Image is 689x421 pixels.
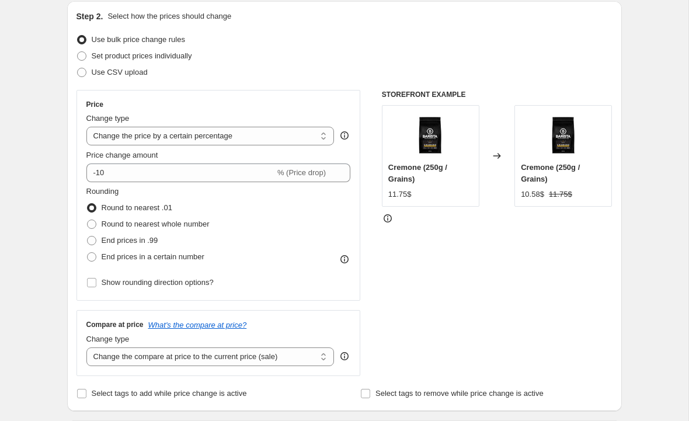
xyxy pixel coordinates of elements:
[102,278,214,287] span: Show rounding direction options?
[86,163,275,182] input: -15
[102,220,210,228] span: Round to nearest whole number
[86,335,130,343] span: Change type
[86,187,119,196] span: Rounding
[549,189,572,200] strike: 11.75$
[277,168,326,177] span: % (Price drop)
[107,11,231,22] p: Select how the prices should change
[102,203,172,212] span: Round to nearest .01
[388,163,447,183] span: Cremone (250g / Grains)
[102,252,204,261] span: End prices in a certain number
[102,236,158,245] span: End prices in .99
[92,35,185,44] span: Use bulk price change rules
[388,189,412,200] div: 11.75$
[86,320,144,329] h3: Compare at price
[92,51,192,60] span: Set product prices individually
[148,321,247,329] button: What's the compare at price?
[86,100,103,109] h3: Price
[339,350,350,362] div: help
[521,163,580,183] span: Cremone (250g / Grains)
[375,389,544,398] span: Select tags to remove while price change is active
[521,189,544,200] div: 10.58$
[86,151,158,159] span: Price change amount
[92,389,247,398] span: Select tags to add while price change is active
[382,90,613,99] h6: STOREFRONT EXAMPLE
[407,112,454,158] img: cremone-cafe-espresso-cafe-barista-b-esp-crem-250g-g-153864_80x.jpg
[86,114,130,123] span: Change type
[92,68,148,76] span: Use CSV upload
[540,112,587,158] img: cremone-cafe-espresso-cafe-barista-b-esp-crem-250g-g-153864_80x.jpg
[339,130,350,141] div: help
[76,11,103,22] h2: Step 2.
